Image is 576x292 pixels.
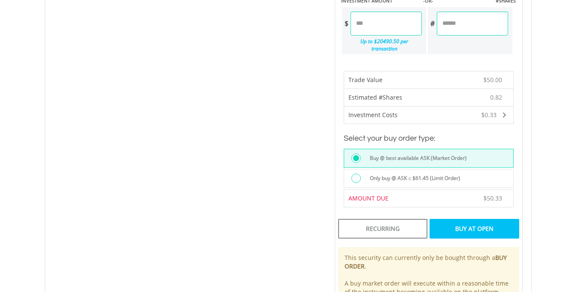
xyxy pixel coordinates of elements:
[430,219,519,239] div: Buy At Open
[344,133,514,145] h3: Select your buy order type:
[481,111,497,119] span: $0.33
[428,12,437,35] div: #
[338,219,427,239] div: Recurring
[345,254,507,270] b: BUY ORDER
[348,93,402,101] span: Estimated #Shares
[348,194,389,202] span: AMOUNT DUE
[483,194,502,202] span: $50.33
[342,35,422,54] div: Up to $20490.50 per transaction
[348,76,383,84] span: Trade Value
[348,111,398,119] span: Investment Costs
[483,76,502,84] span: $50.00
[490,93,502,102] span: 0.82
[342,12,351,35] div: $
[365,153,467,163] label: Buy @ best available ASK (Market Order)
[365,174,460,183] label: Only buy @ ASK ≤ $61.45 (Limit Order)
